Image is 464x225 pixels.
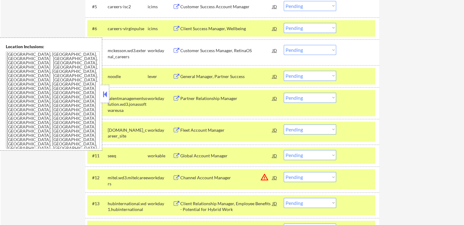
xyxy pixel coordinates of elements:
div: workday [148,95,173,102]
div: General Manager, Partner Success [180,73,272,80]
div: careers-virginpulse [108,26,148,32]
div: Channel Account Manager [180,175,272,181]
div: mitel.wd3.mitelcareers [108,175,148,187]
div: mckesson.wd3.external_careers [108,48,148,59]
div: JD [272,1,278,12]
div: icims [148,4,173,10]
div: [DOMAIN_NAME]_career_site [108,127,148,139]
div: talentmanagementsolution.wd3.jonassoftwareusa [108,95,148,113]
div: Client Relationship Manager, Employee Benefits - Potential for Hybrid Work [180,201,272,212]
div: JD [272,150,278,161]
div: JD [272,172,278,183]
div: noodle [108,73,148,80]
div: Global Account Manager [180,153,272,159]
div: icims [148,26,173,32]
div: #13 [92,201,103,207]
div: Location Inclusions: [6,44,100,50]
button: warning_amber [260,173,269,181]
div: workday [148,201,173,207]
div: Customer Success Manager, RetinaOS [180,48,272,54]
div: Customer Success Account Manager [180,4,272,10]
div: Client Success Manager, Wellbeing [180,26,272,32]
div: JD [272,124,278,135]
div: lever [148,73,173,80]
div: Partner Relationship Manager [180,95,272,102]
div: workday [148,48,173,54]
div: hubinternational.wd1.hubinternational [108,201,148,212]
div: workday [148,127,173,133]
div: JD [272,45,278,56]
div: seeq [108,153,148,159]
div: #5 [92,4,103,10]
div: careers-isc2 [108,4,148,10]
div: workable [148,153,173,159]
div: JD [272,71,278,82]
div: #12 [92,175,103,181]
div: JD [272,93,278,104]
div: workday [148,175,173,181]
div: JD [272,23,278,34]
div: #6 [92,26,103,32]
div: Fleet Account Manager [180,127,272,133]
div: JD [272,198,278,209]
div: #11 [92,153,103,159]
